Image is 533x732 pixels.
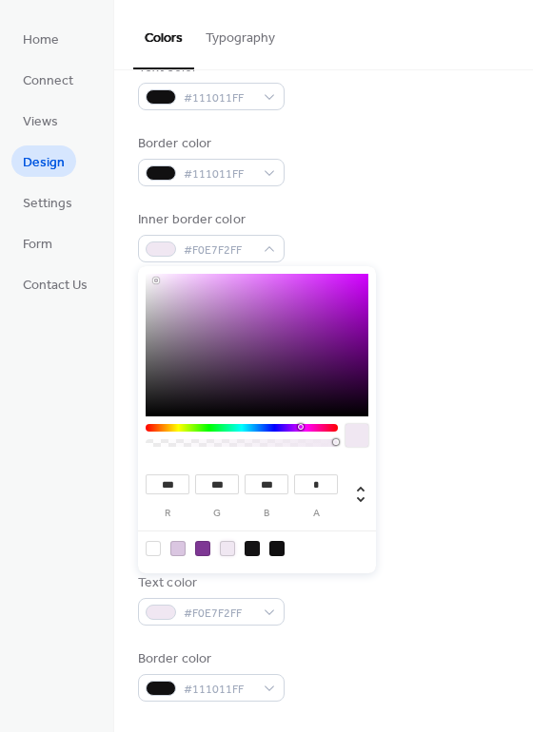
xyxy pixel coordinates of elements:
[195,541,210,556] div: rgb(126, 55, 148)
[23,194,72,214] span: Settings
[138,649,281,669] div: Border color
[146,509,189,519] label: r
[11,145,76,177] a: Design
[11,186,84,218] a: Settings
[184,164,254,184] span: #111011FF
[23,276,88,296] span: Contact Us
[184,680,254,700] span: #111011FF
[11,227,64,259] a: Form
[23,30,59,50] span: Home
[184,88,254,108] span: #111011FF
[294,509,338,519] label: a
[138,58,281,78] div: Text color
[184,241,254,260] span: #F0E7F2FF
[11,105,69,136] a: Views
[23,71,73,91] span: Connect
[11,268,99,299] a: Contact Us
[170,541,186,556] div: rgb(218, 198, 225)
[245,541,260,556] div: rgb(20, 19, 20)
[138,573,281,593] div: Text color
[269,541,285,556] div: rgb(17, 16, 17)
[11,23,70,54] a: Home
[245,509,288,519] label: b
[138,134,281,154] div: Border color
[23,235,52,255] span: Form
[146,541,161,556] div: rgba(0, 0, 0, 0)
[138,210,281,230] div: Inner border color
[23,112,58,132] span: Views
[23,153,65,173] span: Design
[11,64,85,95] a: Connect
[184,604,254,624] span: #F0E7F2FF
[195,509,239,519] label: g
[220,541,235,556] div: rgb(240, 231, 242)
